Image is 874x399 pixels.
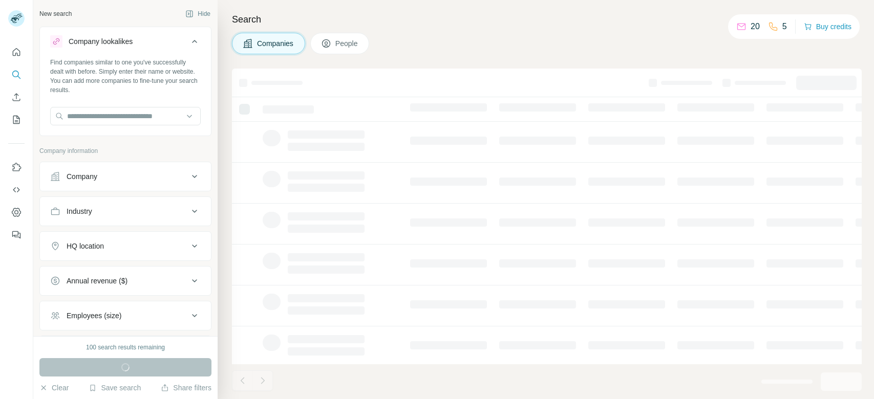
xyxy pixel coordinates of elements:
[751,20,760,33] p: 20
[39,383,69,393] button: Clear
[39,146,211,156] p: Company information
[804,19,851,34] button: Buy credits
[69,36,133,47] div: Company lookalikes
[8,203,25,221] button: Dashboard
[161,383,211,393] button: Share filters
[8,65,25,84] button: Search
[67,311,121,321] div: Employees (size)
[40,164,211,189] button: Company
[89,383,141,393] button: Save search
[8,158,25,176] button: Use Surfe on LinkedIn
[8,110,25,129] button: My lists
[39,9,72,18] div: New search
[40,29,211,58] button: Company lookalikes
[67,206,92,216] div: Industry
[67,241,104,251] div: HQ location
[67,276,127,286] div: Annual revenue ($)
[178,6,218,21] button: Hide
[40,303,211,328] button: Employees (size)
[40,269,211,293] button: Annual revenue ($)
[86,343,165,352] div: 100 search results remaining
[50,58,201,95] div: Find companies similar to one you've successfully dealt with before. Simply enter their name or w...
[8,88,25,106] button: Enrich CSV
[335,38,359,49] span: People
[257,38,294,49] span: Companies
[232,12,862,27] h4: Search
[8,181,25,199] button: Use Surfe API
[40,234,211,258] button: HQ location
[67,171,97,182] div: Company
[8,226,25,244] button: Feedback
[40,199,211,224] button: Industry
[782,20,787,33] p: 5
[8,43,25,61] button: Quick start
